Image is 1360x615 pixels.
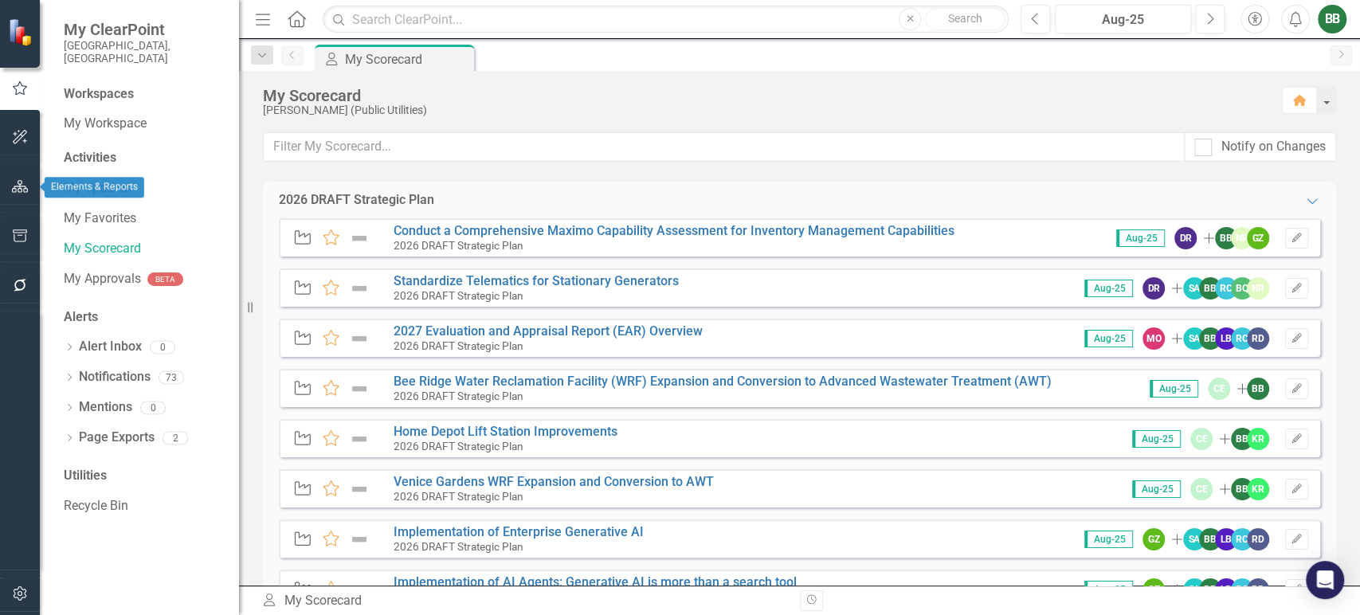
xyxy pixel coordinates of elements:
div: RD [1247,528,1269,550]
a: My Workspace [64,115,223,133]
div: BB [1199,528,1221,550]
small: 2026 DRAFT Strategic Plan [394,540,523,553]
a: Recycle Bin [64,497,223,515]
div: [PERSON_NAME] (Public Utilities) [263,104,1266,116]
div: CE [1190,478,1213,500]
span: Aug-25 [1116,229,1165,247]
div: Notify on Changes [1221,138,1326,156]
a: Mentions [79,398,132,417]
div: NR [1231,227,1253,249]
span: Search [948,12,982,25]
div: BB [1199,327,1221,350]
a: 2027 Evaluation and Appraisal Report (EAR) Overview [394,323,703,339]
a: Standardize Telematics for Stationary Generators [394,273,679,288]
img: Not Defined [349,329,370,348]
small: [GEOGRAPHIC_DATA], [GEOGRAPHIC_DATA] [64,39,223,65]
span: Aug-25 [1084,280,1133,297]
img: Not Defined [349,229,370,248]
a: Notifications [79,368,151,386]
a: Bee Ridge Water Reclamation Facility (WRF) Expansion and Conversion to Advanced Wastewater Treatm... [394,374,1052,389]
div: Aug-25 [1060,10,1186,29]
small: 2026 DRAFT Strategic Plan [394,440,523,452]
div: Activities [64,149,223,167]
div: RC [1215,277,1237,300]
input: Search ClearPoint... [323,6,1009,33]
a: Alert Inbox [79,338,142,356]
img: Not Defined [349,429,370,449]
div: 2 [163,431,188,445]
img: Not Defined [349,530,370,549]
button: Search [925,8,1005,30]
div: My Scorecard [263,87,1266,104]
div: 0 [140,401,166,414]
span: Aug-25 [1132,480,1181,498]
a: Home Depot Lift Station Improvements [394,424,617,439]
a: Conduct a Comprehensive Maximo Capability Assessment for Inventory Management Capabilities [394,223,954,238]
img: Not Defined [349,580,370,599]
div: BQ [1231,277,1253,300]
div: BB [1231,428,1253,450]
div: BB [1199,277,1221,300]
a: Venice Gardens WRF Expansion and Conversion to AWT [394,474,714,489]
span: Aug-25 [1132,430,1181,448]
div: GZ [1247,227,1269,249]
img: Not Defined [349,279,370,298]
button: Aug-25 [1055,5,1191,33]
div: RC [1231,327,1253,350]
div: CE [1190,428,1213,450]
div: SA [1183,528,1205,550]
small: 2026 DRAFT Strategic Plan [394,339,523,352]
div: SA [1183,277,1205,300]
div: SA [1183,327,1205,350]
div: GZ [1142,578,1165,601]
img: Not Defined [349,480,370,499]
span: Aug-25 [1084,531,1133,548]
small: 2026 DRAFT Strategic Plan [394,490,523,503]
a: Page Exports [79,429,155,447]
div: RD [1247,327,1269,350]
div: BB [1231,478,1253,500]
div: 0 [150,340,175,354]
span: Aug-25 [1150,380,1198,398]
img: Not Defined [349,379,370,398]
div: LB [1215,528,1237,550]
div: KR [1247,428,1269,450]
div: SA [1183,578,1205,601]
span: My ClearPoint [64,20,223,39]
a: My Favorites [64,210,223,228]
div: BB [1199,578,1221,601]
button: BB [1318,5,1346,33]
div: My Scorecard [345,49,470,69]
div: Open Intercom Messenger [1306,561,1344,599]
div: BETA [147,272,183,286]
div: RD [1247,578,1269,601]
div: RC [1231,528,1253,550]
a: My Scorecard [64,240,223,258]
div: 2026 DRAFT Strategic Plan [279,191,434,210]
div: Alerts [64,308,223,327]
a: Implementation of Enterprise Generative AI [394,524,644,539]
div: BB [1247,378,1269,400]
div: Workspaces [64,85,134,104]
div: Utilities [64,467,223,485]
span: Aug-25 [1084,330,1133,347]
div: RC [1231,578,1253,601]
img: ClearPoint Strategy [8,18,36,46]
div: KR [1247,478,1269,500]
small: 2026 DRAFT Strategic Plan [394,239,523,252]
span: Aug-25 [1084,581,1133,598]
div: GZ [1142,528,1165,550]
div: DR [1174,227,1197,249]
div: LB [1215,578,1237,601]
div: DR [1142,277,1165,300]
div: NR [1247,277,1269,300]
input: Filter My Scorecard... [263,132,1185,162]
small: 2026 DRAFT Strategic Plan [394,289,523,302]
div: LB [1215,327,1237,350]
div: MO [1142,327,1165,350]
div: Elements & Reports [45,177,144,198]
small: 2026 DRAFT Strategic Plan [394,390,523,402]
div: My Scorecard [261,592,787,610]
a: My Approvals [64,270,141,288]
